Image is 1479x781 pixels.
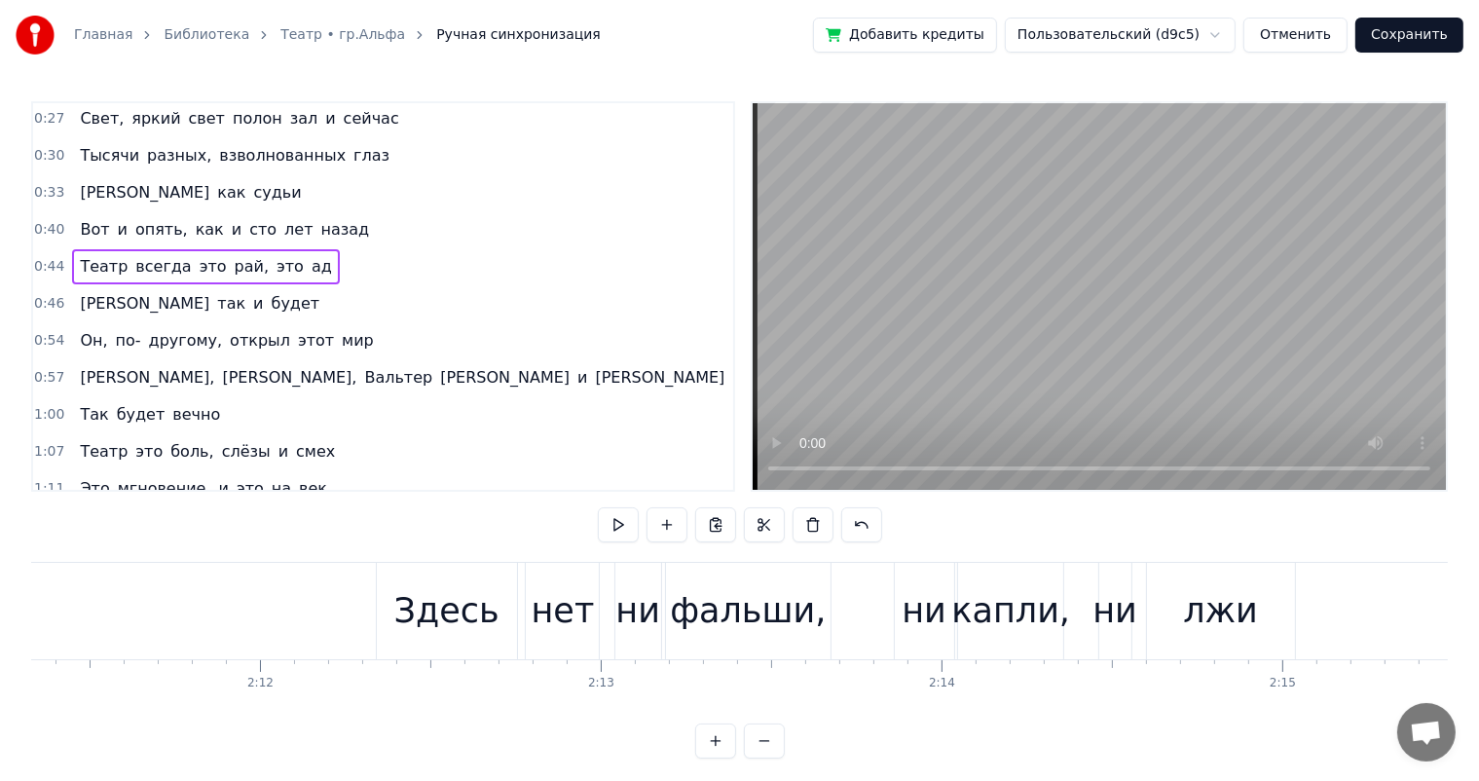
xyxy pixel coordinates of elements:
span: сейчас [342,107,401,130]
span: [PERSON_NAME] [78,292,211,315]
span: и [116,218,129,241]
a: Главная [74,25,132,45]
div: ни [1092,585,1137,637]
span: судьи [252,181,304,204]
a: Театр • гр.Альфа [280,25,405,45]
div: 2:13 [588,676,614,691]
nav: breadcrumb [74,25,601,45]
span: Тысячи [78,144,141,167]
span: вечно [170,403,222,426]
span: и [217,477,231,500]
span: по- [114,329,143,352]
button: Добавить кредиты [813,18,997,53]
span: 1:07 [34,442,64,462]
span: Вальтер [362,366,434,389]
div: Здесь [394,585,499,637]
span: свет [187,107,227,130]
span: мир [340,329,376,352]
span: разных, [145,144,213,167]
div: 2:12 [247,676,274,691]
button: Сохранить [1355,18,1463,53]
span: зал [288,107,320,130]
span: сто [247,218,278,241]
span: [PERSON_NAME] [438,366,572,389]
span: [PERSON_NAME], [220,366,358,389]
div: ни [615,585,660,637]
a: Открытый чат [1397,703,1456,762]
span: как [215,181,247,204]
span: всегда [133,255,193,278]
span: век [297,477,329,500]
span: и [251,292,265,315]
span: мгновение, [116,477,213,500]
div: капли, [951,585,1070,637]
span: как [194,218,226,241]
span: 0:27 [34,109,64,129]
button: Отменить [1243,18,1348,53]
span: смех [294,440,337,463]
span: Театр [78,440,129,463]
span: другому, [147,329,225,352]
span: этот [296,329,336,352]
div: фальши, [670,585,826,637]
span: так [215,292,247,315]
span: Театр [78,255,129,278]
span: Вот [78,218,111,241]
span: 0:54 [34,331,64,351]
span: 1:11 [34,479,64,499]
span: и [575,366,589,389]
span: 0:40 [34,220,64,240]
span: [PERSON_NAME] [78,181,211,204]
span: 0:30 [34,146,64,166]
img: youka [16,16,55,55]
span: 0:46 [34,294,64,314]
span: Это [78,477,111,500]
span: будет [115,403,167,426]
span: открыл [228,329,292,352]
span: это [198,255,229,278]
div: 2:14 [929,676,955,691]
span: Ручная синхронизация [436,25,601,45]
span: и [230,218,243,241]
span: опять, [133,218,190,241]
span: 0:44 [34,257,64,277]
div: лжи [1183,585,1258,637]
div: ни [902,585,946,637]
span: яркий [129,107,182,130]
span: Так [78,403,110,426]
div: нет [532,585,595,637]
span: это [275,255,306,278]
span: и [323,107,337,130]
span: 1:00 [34,405,64,425]
span: и [277,440,290,463]
span: 0:33 [34,183,64,203]
span: будет [270,292,322,315]
span: это [235,477,266,500]
span: [PERSON_NAME], [78,366,216,389]
a: Библиотека [164,25,249,45]
span: это [133,440,165,463]
span: [PERSON_NAME] [594,366,727,389]
span: рай, [233,255,271,278]
div: 2:15 [1270,676,1296,691]
span: Он, [78,329,109,352]
span: слёзы [220,440,273,463]
span: 0:57 [34,368,64,388]
span: лет [282,218,314,241]
span: Свет, [78,107,126,130]
span: на [270,477,293,500]
span: ад [310,255,334,278]
span: взволнованных [217,144,348,167]
span: полон [231,107,284,130]
span: назад [319,218,372,241]
span: боль, [168,440,215,463]
span: глаз [351,144,391,167]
